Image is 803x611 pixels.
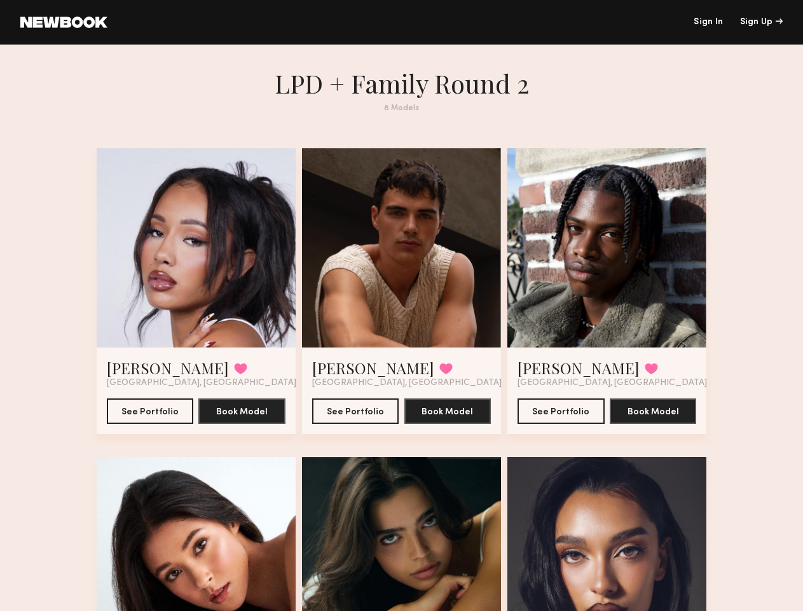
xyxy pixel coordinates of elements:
[740,18,783,27] div: Sign Up
[518,378,707,388] span: [GEOGRAPHIC_DATA], [GEOGRAPHIC_DATA]
[198,405,285,416] a: Book Model
[173,67,631,99] h1: LPD + Family Round 2
[610,398,697,424] button: Book Model
[610,405,697,416] a: Book Model
[694,18,723,27] a: Sign In
[107,378,296,388] span: [GEOGRAPHIC_DATA], [GEOGRAPHIC_DATA]
[518,358,640,378] a: [PERSON_NAME]
[312,358,434,378] a: [PERSON_NAME]
[198,398,285,424] button: Book Model
[312,378,502,388] span: [GEOGRAPHIC_DATA], [GEOGRAPHIC_DATA]
[173,104,631,113] div: 8 Models
[107,358,229,378] a: [PERSON_NAME]
[404,405,491,416] a: Book Model
[518,398,605,424] button: See Portfolio
[107,398,194,424] button: See Portfolio
[312,398,399,424] button: See Portfolio
[404,398,491,424] button: Book Model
